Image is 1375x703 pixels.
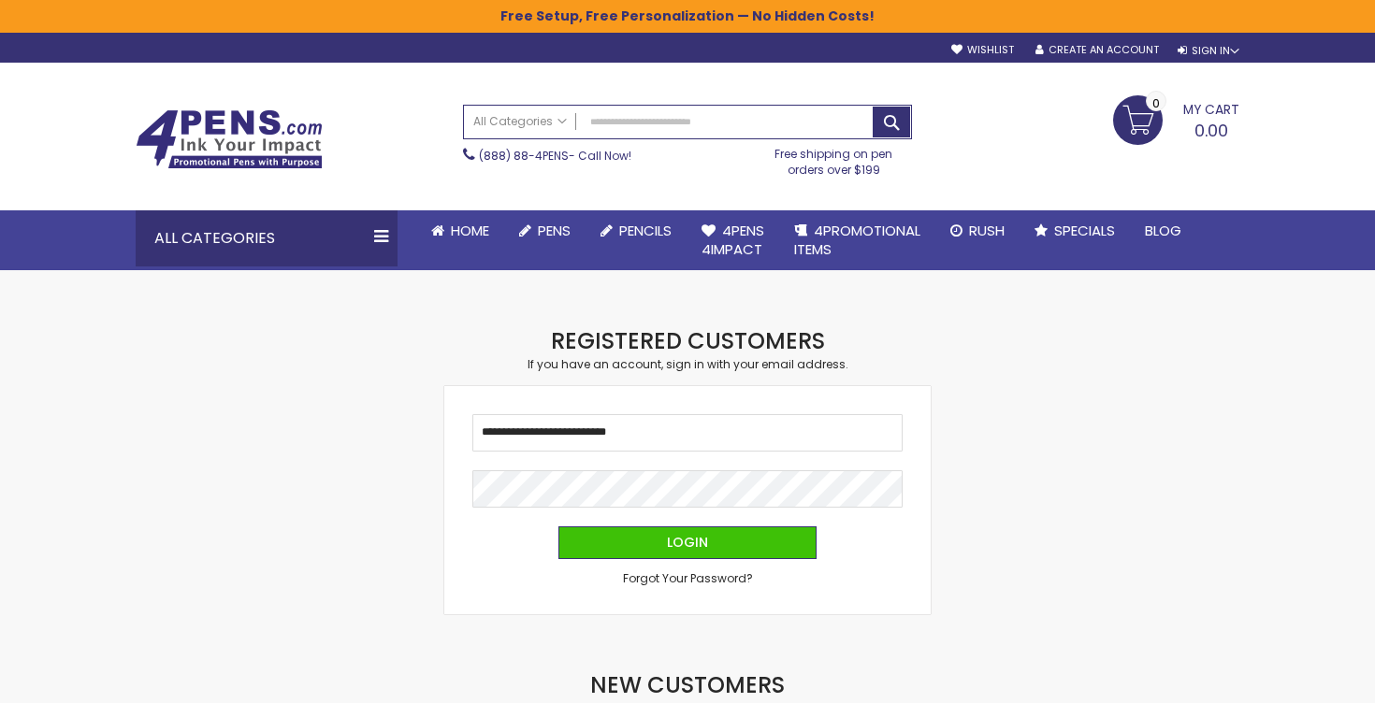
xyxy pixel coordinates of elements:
[558,526,817,559] button: Login
[1054,221,1115,240] span: Specials
[1020,210,1130,251] a: Specials
[136,109,323,169] img: 4Pens Custom Pens and Promotional Products
[479,148,631,164] span: - Call Now!
[590,669,785,700] strong: New Customers
[1178,44,1239,58] div: Sign In
[479,148,569,164] a: (888) 88-4PENS
[623,570,753,586] span: Forgot Your Password?
[444,357,931,372] div: If you have an account, sign in with your email address.
[1152,94,1160,112] span: 0
[702,221,764,259] span: 4Pens 4impact
[136,210,398,266] div: All Categories
[416,210,504,251] a: Home
[451,221,489,240] span: Home
[473,114,567,129] span: All Categories
[794,221,920,259] span: 4PROMOTIONAL ITEMS
[1145,221,1181,240] span: Blog
[1194,119,1228,142] span: 0.00
[551,325,825,356] strong: Registered Customers
[586,210,687,251] a: Pencils
[619,221,672,240] span: Pencils
[464,106,576,136] a: All Categories
[951,43,1014,57] a: Wishlist
[687,210,779,271] a: 4Pens4impact
[504,210,586,251] a: Pens
[779,210,935,271] a: 4PROMOTIONALITEMS
[1130,210,1196,251] a: Blog
[538,221,571,240] span: Pens
[623,571,753,586] a: Forgot Your Password?
[935,210,1020,251] a: Rush
[1113,95,1239,142] a: 0.00 0
[1035,43,1159,57] a: Create an Account
[667,533,708,552] span: Login
[756,139,913,177] div: Free shipping on pen orders over $199
[969,221,1005,240] span: Rush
